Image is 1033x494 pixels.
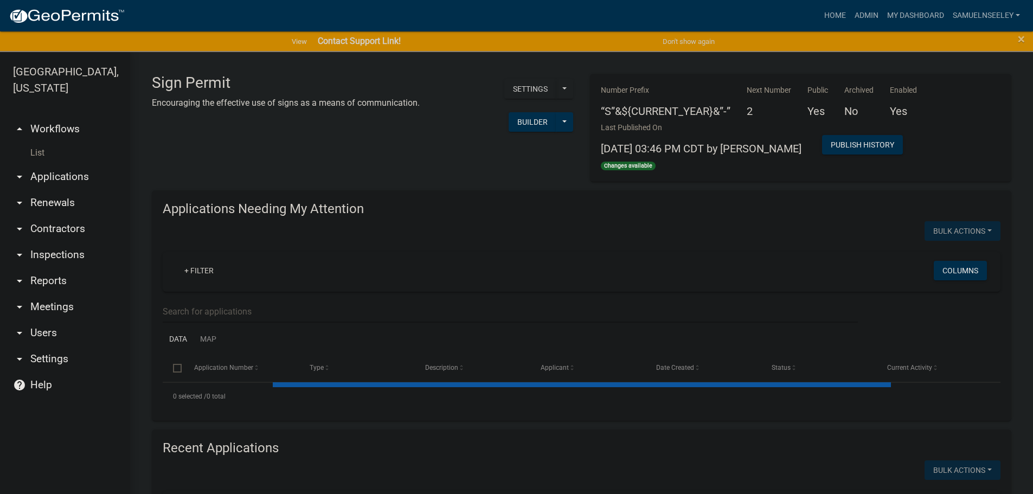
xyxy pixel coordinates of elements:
[163,201,1000,217] h4: Applications Needing My Attention
[890,105,917,118] h5: Yes
[658,33,719,50] button: Don't show again
[822,135,903,155] button: Publish History
[601,85,730,96] p: Number Prefix
[887,364,932,371] span: Current Activity
[163,300,858,323] input: Search for applications
[601,122,801,133] p: Last Published On
[13,378,26,392] i: help
[163,323,194,356] a: Data
[152,74,420,92] h3: Sign Permit
[656,364,694,371] span: Date Created
[13,274,26,287] i: arrow_drop_down
[13,170,26,183] i: arrow_drop_down
[183,355,299,381] datatable-header-cell: Application Number
[509,112,556,132] button: Builder
[1018,31,1025,47] span: ×
[601,142,801,155] span: [DATE] 03:46 PM CDT by [PERSON_NAME]
[934,261,987,280] button: Columns
[163,383,1000,410] div: 0 total
[747,85,791,96] p: Next Number
[13,248,26,261] i: arrow_drop_down
[541,364,569,371] span: Applicant
[13,222,26,235] i: arrow_drop_down
[807,105,828,118] h5: Yes
[646,355,761,381] datatable-header-cell: Date Created
[425,364,458,371] span: Description
[877,355,992,381] datatable-header-cell: Current Activity
[822,141,903,150] wm-modal-confirm: Workflow Publish History
[310,364,324,371] span: Type
[747,105,791,118] h5: 2
[772,364,791,371] span: Status
[163,440,1000,456] h4: Recent Applications
[925,460,1000,480] button: Bulk Actions
[504,79,556,99] button: Settings
[948,5,1024,26] a: SamuelNSeeley
[13,123,26,136] i: arrow_drop_up
[176,261,222,280] a: + Filter
[173,393,207,400] span: 0 selected /
[844,105,874,118] h5: No
[299,355,414,381] datatable-header-cell: Type
[287,33,311,50] a: View
[530,355,646,381] datatable-header-cell: Applicant
[318,36,401,46] strong: Contact Support Link!
[1018,33,1025,46] button: Close
[13,352,26,365] i: arrow_drop_down
[13,196,26,209] i: arrow_drop_down
[601,105,730,118] h5: “S”&${CURRENT_YEAR}&”-”
[152,97,420,110] p: Encouraging the effective use of signs as a means of communication.
[807,85,828,96] p: Public
[13,300,26,313] i: arrow_drop_down
[601,162,656,170] span: Changes available
[194,364,253,371] span: Application Number
[13,326,26,339] i: arrow_drop_down
[890,85,917,96] p: Enabled
[820,5,850,26] a: Home
[415,355,530,381] datatable-header-cell: Description
[850,5,883,26] a: Admin
[163,355,183,381] datatable-header-cell: Select
[844,85,874,96] p: Archived
[761,355,877,381] datatable-header-cell: Status
[925,221,1000,241] button: Bulk Actions
[194,323,223,356] a: Map
[883,5,948,26] a: My Dashboard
